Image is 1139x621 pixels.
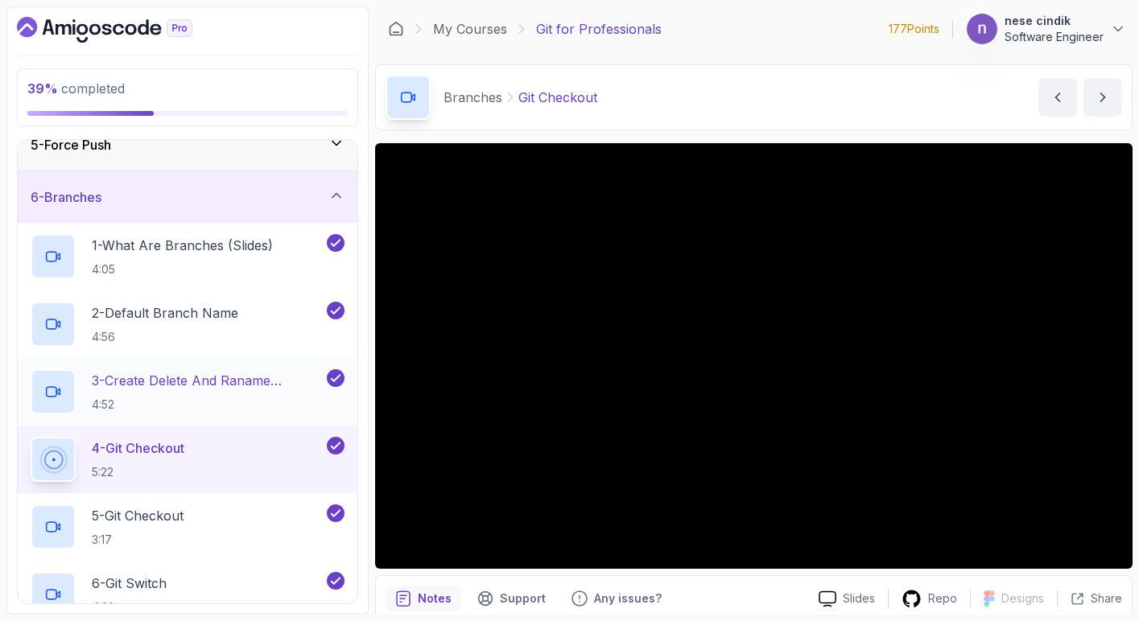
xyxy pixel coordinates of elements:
p: 4:38 [92,599,167,615]
a: My Courses [433,19,507,39]
span: 39 % [27,80,58,97]
button: 3-Create Delete And Raname Branches4:52 [31,369,345,414]
button: notes button [386,586,461,611]
button: 1-What Are Branches (Slides)4:05 [31,234,345,279]
p: Software Engineer [1005,29,1104,45]
button: previous content [1038,78,1077,117]
p: 5:22 [92,464,184,480]
p: 5 - Git Checkout [92,506,184,525]
p: 6 - Git Switch [92,574,167,593]
a: Dashboard [388,21,404,37]
p: Support [500,590,546,607]
p: 177 Points [889,21,939,37]
p: 4:05 [92,261,273,278]
h3: 5 - Force Push [31,135,111,154]
button: 2-Default Branch Name4:56 [31,302,345,347]
button: 5-Force Push [18,119,357,171]
button: 5-Git Checkout3:17 [31,504,345,549]
button: next content [1083,78,1122,117]
p: Share [1091,590,1122,607]
p: 3 - Create Delete And Raname Branches [92,371,324,390]
h3: 6 - Branches [31,187,101,207]
p: Git for Professionals [536,19,662,39]
p: Branches [444,88,502,107]
a: Slides [806,590,888,607]
button: 6-Branches [18,171,357,223]
button: Support button [468,586,555,611]
button: 6-Git Switch4:38 [31,572,345,617]
img: user profile image [967,14,997,44]
p: Slides [843,590,875,607]
p: Designs [1001,590,1044,607]
button: 4-Git Checkout5:22 [31,437,345,482]
p: 4:56 [92,329,238,345]
a: Dashboard [17,17,229,43]
p: nese cindik [1005,13,1104,29]
p: 2 - Default Branch Name [92,303,238,323]
p: Notes [418,590,452,607]
span: completed [27,80,125,97]
p: Any issues? [594,590,662,607]
p: 4 - Git Checkout [92,438,184,458]
p: 4:52 [92,397,324,413]
p: Repo [928,590,957,607]
button: Share [1057,590,1122,607]
p: 1 - What Are Branches (Slides) [92,236,273,255]
button: user profile imagenese cindikSoftware Engineer [966,13,1126,45]
p: Git Checkout [518,88,597,107]
iframe: 4 - git checkout [375,143,1133,569]
a: Repo [889,589,970,609]
button: Feedback button [562,586,671,611]
p: 3:17 [92,532,184,548]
